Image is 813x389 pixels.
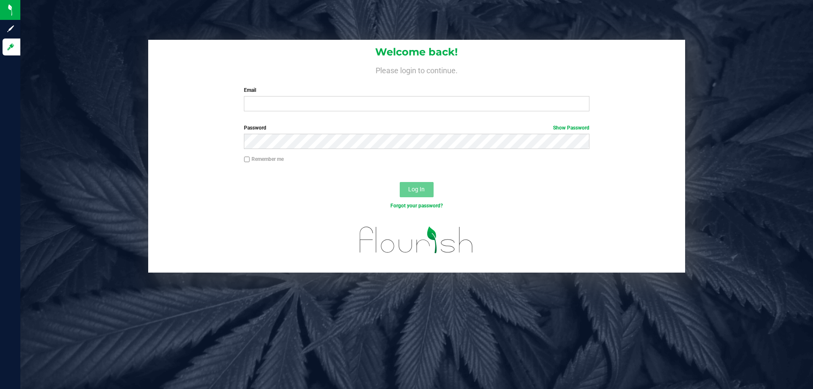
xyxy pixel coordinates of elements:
[6,25,15,33] inline-svg: Sign up
[244,86,589,94] label: Email
[244,157,250,163] input: Remember me
[349,218,484,262] img: flourish_logo.svg
[148,47,685,58] h1: Welcome back!
[244,125,266,131] span: Password
[244,155,284,163] label: Remember me
[400,182,434,197] button: Log In
[6,43,15,51] inline-svg: Log in
[390,203,443,209] a: Forgot your password?
[148,64,685,74] h4: Please login to continue.
[408,186,425,193] span: Log In
[553,125,589,131] a: Show Password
